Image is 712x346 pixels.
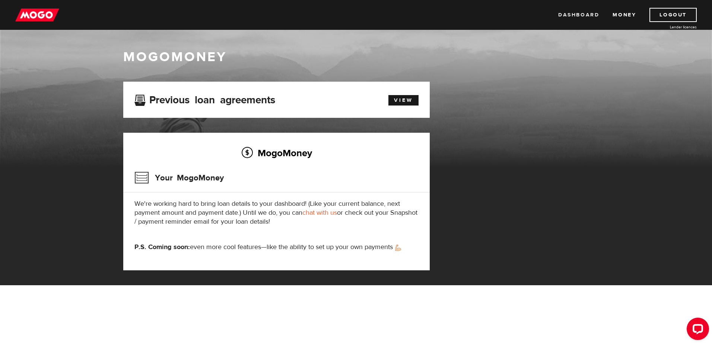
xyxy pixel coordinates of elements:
[134,243,190,251] strong: P.S. Coming soon:
[123,49,589,65] h1: MogoMoney
[134,94,275,104] h3: Previous loan agreements
[613,8,636,22] a: Money
[558,8,599,22] a: Dashboard
[681,315,712,346] iframe: LiveChat chat widget
[134,145,419,161] h2: MogoMoney
[302,208,337,217] a: chat with us
[649,8,697,22] a: Logout
[388,95,419,106] a: View
[395,245,401,251] img: strong arm emoji
[641,24,697,30] a: Lender licences
[15,8,59,22] img: mogo_logo-11ee424be714fa7cbb0f0f49df9e16ec.png
[134,243,419,252] p: even more cool features—like the ability to set up your own payments
[134,168,224,188] h3: Your MogoMoney
[134,199,419,226] p: We're working hard to bring loan details to your dashboard! (Like your current balance, next paym...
